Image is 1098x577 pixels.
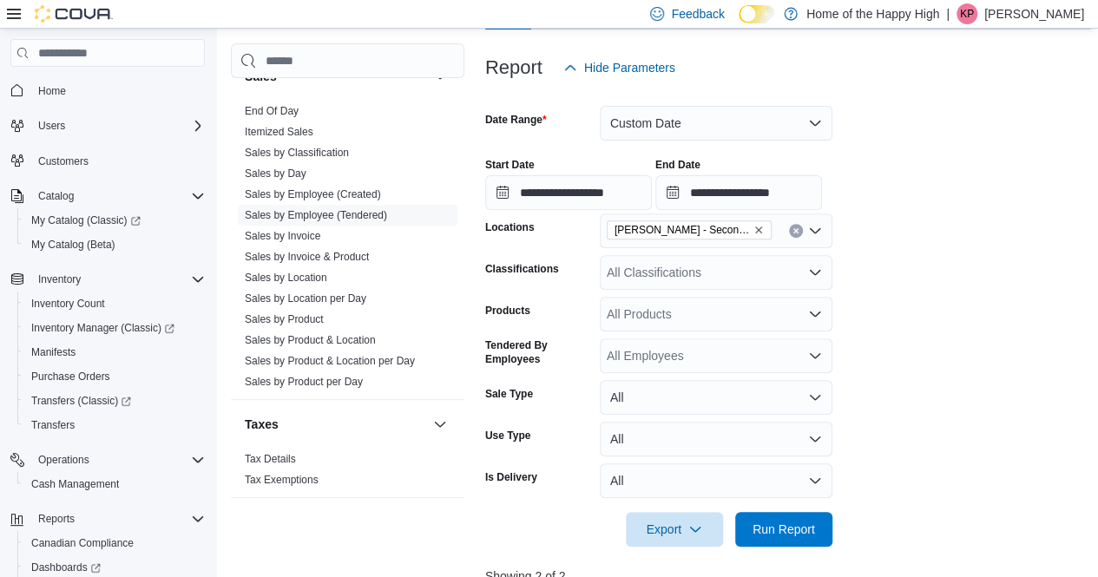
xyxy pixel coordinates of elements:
span: Sales by Product & Location [245,333,376,347]
a: Inventory Manager (Classic) [17,316,212,340]
span: Feedback [671,5,724,23]
a: Sales by Product & Location [245,334,376,346]
span: Run Report [753,521,815,538]
label: Start Date [485,158,535,172]
a: Inventory Count [24,293,112,314]
span: Home [38,84,66,98]
a: Sales by Invoice & Product [245,251,369,263]
span: Itemized Sales [245,125,313,139]
a: My Catalog (Classic) [17,208,212,233]
span: End Of Day [245,104,299,118]
label: Products [485,304,530,318]
a: Canadian Compliance [24,533,141,554]
button: All [600,380,832,415]
span: Cash Management [31,477,119,491]
span: Catalog [31,186,205,207]
span: Purchase Orders [31,370,110,384]
button: Home [3,77,212,102]
a: Inventory Manager (Classic) [24,318,181,338]
button: Cash Management [17,472,212,496]
label: Locations [485,220,535,234]
span: Tax Details [245,452,296,466]
a: Transfers (Classic) [24,390,138,411]
span: Inventory Manager (Classic) [31,321,174,335]
a: End Of Day [245,105,299,117]
label: End Date [655,158,700,172]
a: Transfers (Classic) [17,389,212,413]
span: Hide Parameters [584,59,675,76]
label: Date Range [485,113,547,127]
span: Dashboards [31,561,101,574]
a: Sales by Location per Day [245,292,366,305]
button: Taxes [430,414,450,435]
span: Inventory [38,272,81,286]
button: Inventory [3,267,212,292]
button: Catalog [31,186,81,207]
button: Catalog [3,184,212,208]
span: Customers [31,150,205,172]
button: Taxes [245,416,426,433]
button: Transfers [17,413,212,437]
button: Purchase Orders [17,364,212,389]
a: Sales by Product per Day [245,376,363,388]
span: Inventory Manager (Classic) [24,318,205,338]
span: My Catalog (Classic) [24,210,205,231]
span: Dark Mode [739,23,740,24]
a: Sales by Location [245,272,327,284]
button: Hide Parameters [556,50,682,85]
button: Inventory [31,269,88,290]
button: Custom Date [600,106,832,141]
h3: Report [485,57,542,78]
span: Home [31,79,205,101]
a: Transfers [24,415,82,436]
span: KP [960,3,974,24]
span: My Catalog (Beta) [31,238,115,252]
button: Operations [31,449,96,470]
button: Open list of options [808,224,822,238]
div: Taxes [231,449,464,497]
button: All [600,422,832,456]
span: Reports [38,512,75,526]
button: Run Report [735,512,832,547]
h3: Taxes [245,416,279,433]
span: Transfers (Classic) [31,394,131,408]
label: Use Type [485,429,530,443]
span: Warman - Second Ave - Prairie Records [607,220,772,239]
a: Itemized Sales [245,126,313,138]
p: | [946,3,950,24]
p: Home of the Happy High [806,3,939,24]
button: Export [626,512,723,547]
span: Cash Management [24,474,205,495]
span: Users [38,119,65,133]
span: Export [636,512,713,547]
span: Manifests [31,345,76,359]
span: [PERSON_NAME] - Second Ave - Prairie Records [615,221,750,239]
span: Operations [38,453,89,467]
a: My Catalog (Beta) [24,234,122,255]
button: Canadian Compliance [17,531,212,555]
a: Home [31,81,73,102]
button: Users [3,114,212,138]
label: Is Delivery [485,470,537,484]
span: Transfers [31,418,75,432]
span: My Catalog (Classic) [31,213,141,227]
a: Sales by Employee (Created) [245,188,381,200]
a: Sales by Employee (Tendered) [245,209,387,221]
span: Inventory Count [31,297,105,311]
a: Tax Exemptions [245,474,319,486]
a: Sales by Day [245,167,306,180]
div: Kayla Parker [957,3,977,24]
button: Manifests [17,340,212,364]
span: Transfers [24,415,205,436]
a: Cash Management [24,474,126,495]
span: Catalog [38,189,74,203]
button: My Catalog (Beta) [17,233,212,257]
span: Inventory [31,269,205,290]
span: My Catalog (Beta) [24,234,205,255]
span: Customers [38,154,89,168]
button: Users [31,115,72,136]
span: Canadian Compliance [31,536,134,550]
span: Canadian Compliance [24,533,205,554]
